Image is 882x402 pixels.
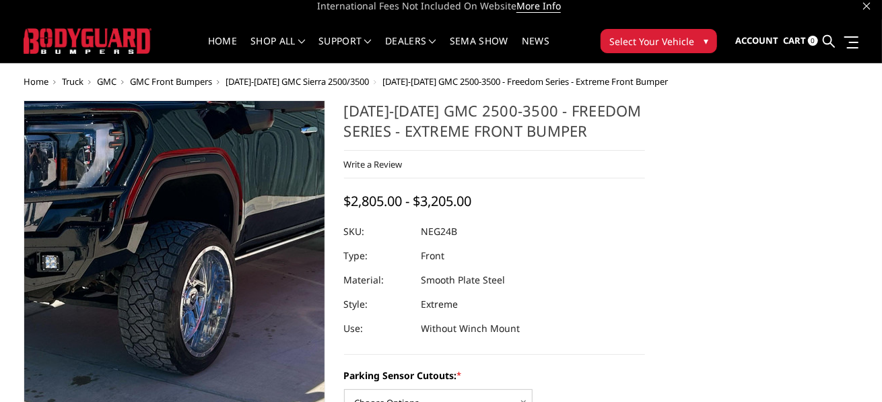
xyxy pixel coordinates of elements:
[735,34,778,46] span: Account
[226,75,369,88] a: [DATE]-[DATE] GMC Sierra 2500/3500
[382,75,668,88] span: [DATE]-[DATE] GMC 2500-3500 - Freedom Series - Extreme Front Bumper
[450,36,508,63] a: SEMA Show
[522,36,549,63] a: News
[62,75,83,88] a: Truck
[344,292,411,316] dt: Style:
[421,316,520,341] dd: Without Winch Mount
[250,36,305,63] a: shop all
[344,316,411,341] dt: Use:
[24,28,151,53] img: BODYGUARD BUMPERS
[601,29,717,53] button: Select Your Vehicle
[783,34,806,46] span: Cart
[421,244,445,268] dd: Front
[344,100,646,151] h1: [DATE]-[DATE] GMC 2500-3500 - Freedom Series - Extreme Front Bumper
[421,268,506,292] dd: Smooth Plate Steel
[385,36,436,63] a: Dealers
[421,292,459,316] dd: Extreme
[130,75,212,88] a: GMC Front Bumpers
[344,158,403,170] a: Write a Review
[344,220,411,244] dt: SKU:
[318,36,372,63] a: Support
[735,23,778,59] a: Account
[704,34,708,48] span: ▾
[344,244,411,268] dt: Type:
[344,368,646,382] label: Parking Sensor Cutouts:
[344,268,411,292] dt: Material:
[783,23,818,59] a: Cart 0
[815,337,882,402] iframe: Chat Widget
[344,192,472,210] span: $2,805.00 - $3,205.00
[97,75,116,88] a: GMC
[808,36,818,46] span: 0
[609,34,694,48] span: Select Your Vehicle
[208,36,237,63] a: Home
[24,75,48,88] a: Home
[421,220,458,244] dd: NEG24B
